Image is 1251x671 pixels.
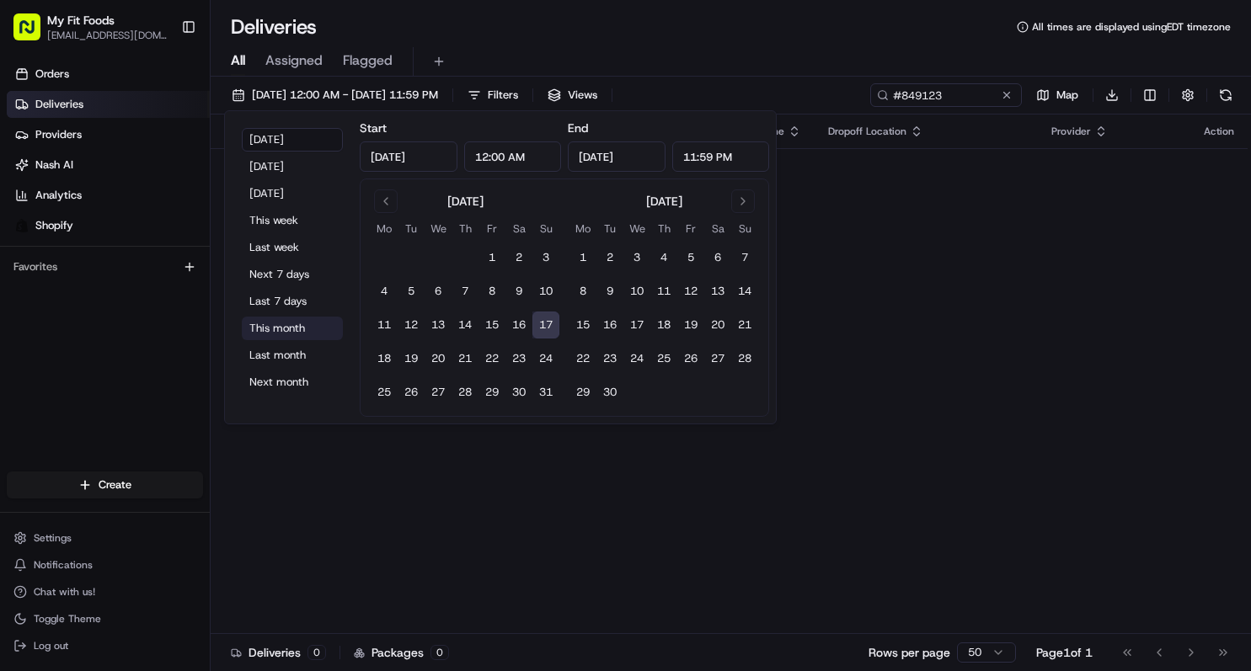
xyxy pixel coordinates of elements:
[35,127,82,142] span: Providers
[76,178,232,191] div: We're available if you need us!
[650,345,677,372] button: 25
[10,324,136,354] a: 📗Knowledge Base
[7,182,210,209] a: Analytics
[460,83,526,107] button: Filters
[704,345,731,372] button: 27
[540,83,605,107] button: Views
[623,220,650,237] th: Wednesday
[34,612,101,626] span: Toggle Theme
[596,278,623,305] button: 9
[44,109,278,126] input: Clear
[136,324,277,354] a: 💻API Documentation
[17,17,51,51] img: Nash
[242,290,343,313] button: Last 7 days
[7,91,210,118] a: Deliveries
[7,7,174,47] button: My Fit Foods[EMAIL_ADDRESS][DOMAIN_NAME]
[532,278,559,305] button: 10
[35,67,69,82] span: Orders
[677,220,704,237] th: Friday
[34,558,93,572] span: Notifications
[374,189,398,213] button: Go to previous month
[7,607,203,631] button: Toggle Theme
[452,220,478,237] th: Thursday
[505,379,532,406] button: 30
[704,244,731,271] button: 6
[343,51,393,71] span: Flagged
[183,261,189,274] span: •
[623,345,650,372] button: 24
[505,312,532,338] button: 16
[371,345,398,372] button: 18
[354,644,449,661] div: Packages
[677,244,704,271] button: 5
[159,331,270,348] span: API Documentation
[7,526,203,550] button: Settings
[731,278,758,305] button: 14
[242,317,343,340] button: This month
[731,189,755,213] button: Go to next month
[371,312,398,338] button: 11
[35,157,73,173] span: Nash AI
[731,345,758,372] button: 28
[252,88,438,103] span: [DATE] 12:00 AM - [DATE] 11:59 PM
[242,236,343,259] button: Last week
[231,644,326,661] div: Deliveries
[425,345,452,372] button: 20
[35,188,82,203] span: Analytics
[677,312,704,338] button: 19
[242,182,343,205] button: [DATE]
[1029,83,1086,107] button: Map
[242,209,343,232] button: This week
[569,379,596,406] button: 29
[371,278,398,305] button: 4
[168,372,204,385] span: Pylon
[142,333,156,346] div: 💻
[265,51,323,71] span: Assigned
[430,645,449,660] div: 0
[119,371,204,385] a: Powered byPylon
[35,161,66,191] img: 8571987876998_91fb9ceb93ad5c398215_72.jpg
[452,379,478,406] button: 28
[505,345,532,372] button: 23
[677,345,704,372] button: 26
[452,345,478,372] button: 21
[286,166,307,186] button: Start new chat
[623,278,650,305] button: 10
[1204,125,1234,138] div: Action
[596,220,623,237] th: Tuesday
[261,216,307,236] button: See all
[596,312,623,338] button: 16
[505,220,532,237] th: Saturday
[398,345,425,372] button: 19
[452,312,478,338] button: 14
[242,370,343,394] button: Next month
[47,29,168,42] button: [EMAIL_ADDRESS][DOMAIN_NAME]
[870,83,1022,107] input: Type to search
[596,244,623,271] button: 2
[34,262,47,275] img: 1736555255976-a54dd68f-1ca7-489b-9aae-adbdc363a1c4
[569,244,596,271] button: 1
[1032,20,1231,34] span: All times are displayed using EDT timezone
[242,263,343,286] button: Next 7 days
[1056,88,1078,103] span: Map
[7,580,203,604] button: Chat with us!
[731,220,758,237] th: Sunday
[532,312,559,338] button: 17
[464,141,562,172] input: Time
[569,312,596,338] button: 15
[47,12,115,29] button: My Fit Foods
[623,244,650,271] button: 3
[623,312,650,338] button: 17
[398,312,425,338] button: 12
[1214,83,1238,107] button: Refresh
[532,244,559,271] button: 3
[7,212,210,239] a: Shopify
[52,261,179,274] span: Wisdom [PERSON_NAME]
[478,244,505,271] button: 1
[7,61,210,88] a: Orders
[398,379,425,406] button: 26
[34,331,129,348] span: Knowledge Base
[360,141,457,172] input: Date
[478,312,505,338] button: 15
